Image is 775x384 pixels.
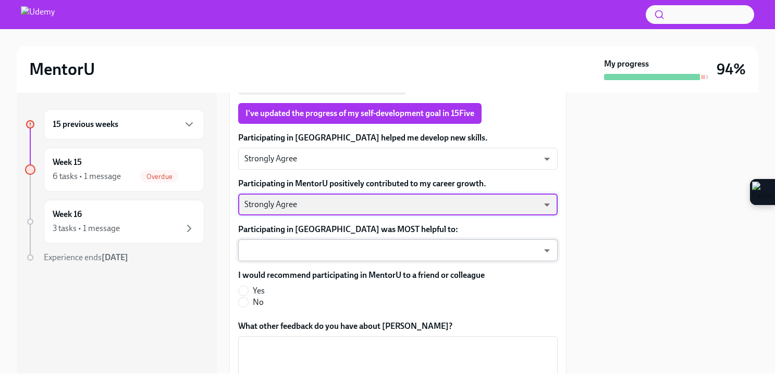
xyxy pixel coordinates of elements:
[238,148,558,170] div: Strongly Agree
[25,148,204,191] a: Week 156 tasks • 1 messageOverdue
[245,108,474,119] span: I've updated the progress of my self-development goal in 15Five
[140,173,179,181] span: Overdue
[53,119,118,130] h6: 15 previous weeks
[253,285,265,297] span: Yes
[44,252,128,262] span: Experience ends
[25,200,204,244] a: Week 163 tasks • 1 message
[238,178,558,189] label: Participating in MentorU positively contributed to my career growth.
[53,209,82,220] h6: Week 16
[102,252,128,262] strong: [DATE]
[717,60,746,79] h3: 94%
[238,224,558,235] label: Participating in [GEOGRAPHIC_DATA] was MOST helpful to:
[21,6,55,23] img: Udemy
[238,239,558,261] div: ​
[238,321,558,332] label: What other feedback do you have about [PERSON_NAME]?
[238,270,485,281] label: I would recommend participating in MentorU to a friend or colleague
[604,58,649,70] strong: My progress
[53,223,120,234] div: 3 tasks • 1 message
[752,182,773,202] img: Extension Icon
[53,157,82,168] h6: Week 15
[29,59,95,80] h2: MentorU
[238,194,558,215] div: Strongly Agree
[53,171,121,182] div: 6 tasks • 1 message
[238,132,558,144] label: Participating in [GEOGRAPHIC_DATA] helped me develop new skills.
[238,103,482,124] button: I've updated the progress of my self-development goal in 15Five
[253,297,264,308] span: No
[44,109,204,139] div: 15 previous weeks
